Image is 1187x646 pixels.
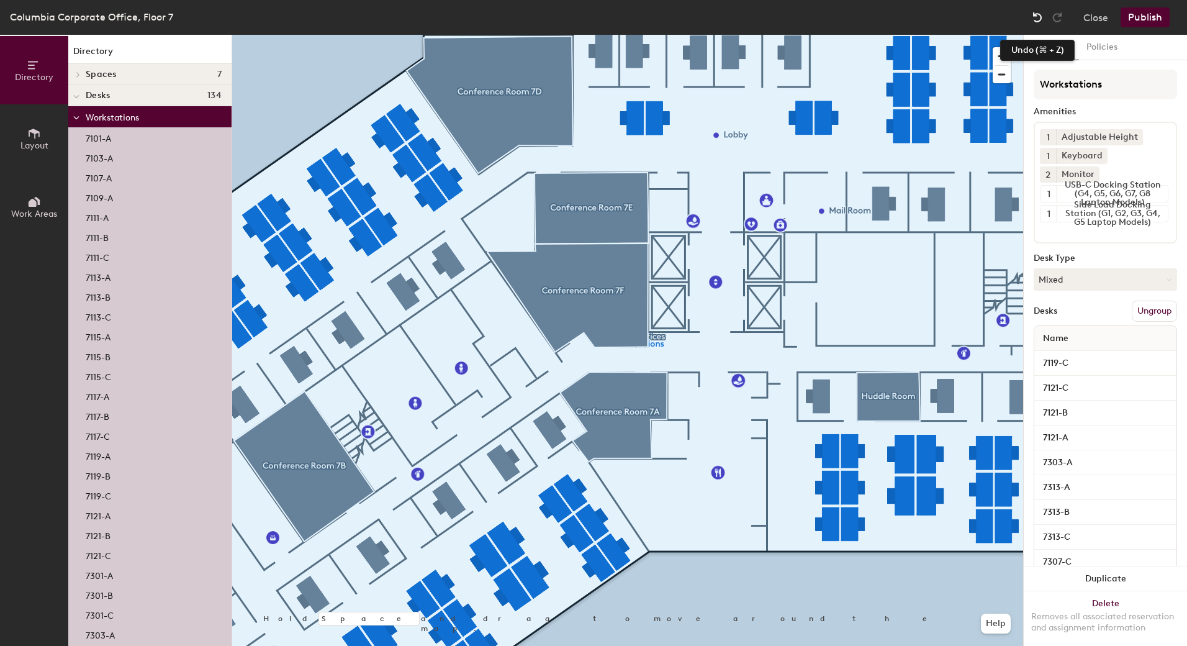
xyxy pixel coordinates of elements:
[86,289,111,303] p: 7113-B
[86,408,109,422] p: 7117-B
[86,607,114,621] p: 7301-C
[86,527,111,542] p: 7121-B
[1040,206,1057,222] button: 1
[1056,166,1099,183] div: Monitor
[86,428,110,442] p: 7117-C
[1037,529,1174,546] input: Unnamed desk
[1031,611,1180,634] div: Removes all associated reservation and assignment information
[86,488,111,502] p: 7119-C
[217,70,222,80] span: 7
[1037,380,1174,397] input: Unnamed desk
[86,388,109,403] p: 7117-A
[981,614,1011,634] button: Help
[86,229,109,243] p: 7111-B
[1034,107,1177,117] div: Amenities
[1037,327,1075,350] span: Name
[11,209,57,219] span: Work Areas
[1037,454,1174,471] input: Unnamed desk
[15,72,53,83] span: Directory
[1031,11,1044,24] img: Undo
[1047,188,1050,201] span: 1
[86,209,109,224] p: 7111-A
[1037,429,1174,447] input: Unnamed desk
[1047,207,1050,221] span: 1
[86,249,109,263] p: 7111-C
[20,140,48,151] span: Layout
[1040,166,1056,183] button: 2
[86,91,110,101] span: Desks
[1083,7,1108,27] button: Close
[1037,355,1174,372] input: Unnamed desk
[86,507,111,522] p: 7121-A
[1040,186,1057,202] button: 1
[1057,186,1168,202] div: USB-C Docking Station (G4, G5, G6, G7, G8 Laptop Models)
[10,9,173,25] div: Columbia Corporate Office, Floor 7
[1047,131,1050,144] span: 1
[1132,301,1177,322] button: Ungroup
[1034,268,1177,291] button: Mixed
[86,112,139,123] span: Workstations
[1051,11,1063,24] img: Redo
[68,45,232,64] h1: Directory
[1040,129,1056,145] button: 1
[1024,591,1187,646] button: DeleteRemoves all associated reservation and assignment information
[1037,479,1174,496] input: Unnamed desk
[86,329,111,343] p: 7115-A
[86,448,111,462] p: 7119-A
[1056,148,1108,164] div: Keyboard
[1037,553,1174,571] input: Unnamed desk
[1057,206,1168,222] div: Side Load Docking Station (G1, G2, G3, G4, G5 Laptop Models)
[86,587,113,601] p: 7301-B
[86,189,113,204] p: 7109-A
[1121,7,1170,27] button: Publish
[86,368,111,383] p: 7115-C
[86,150,113,164] p: 7103-A
[1045,168,1050,181] span: 2
[86,468,111,482] p: 7119-B
[1079,35,1125,60] button: Policies
[1037,404,1174,422] input: Unnamed desk
[86,170,112,184] p: 7107-A
[86,130,111,144] p: 7101-A
[1035,35,1079,60] button: Details
[1024,566,1187,591] button: Duplicate
[1040,148,1056,164] button: 1
[1047,150,1050,163] span: 1
[86,309,111,323] p: 7113-C
[86,547,111,562] p: 7121-C
[86,567,113,581] p: 7301-A
[86,627,115,641] p: 7303-A
[1034,306,1057,316] div: Desks
[207,91,222,101] span: 134
[1034,253,1177,263] div: Desk Type
[86,70,117,80] span: Spaces
[1037,504,1174,521] input: Unnamed desk
[86,348,111,363] p: 7115-B
[1056,129,1143,145] div: Adjustable Height
[86,269,111,283] p: 7113-A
